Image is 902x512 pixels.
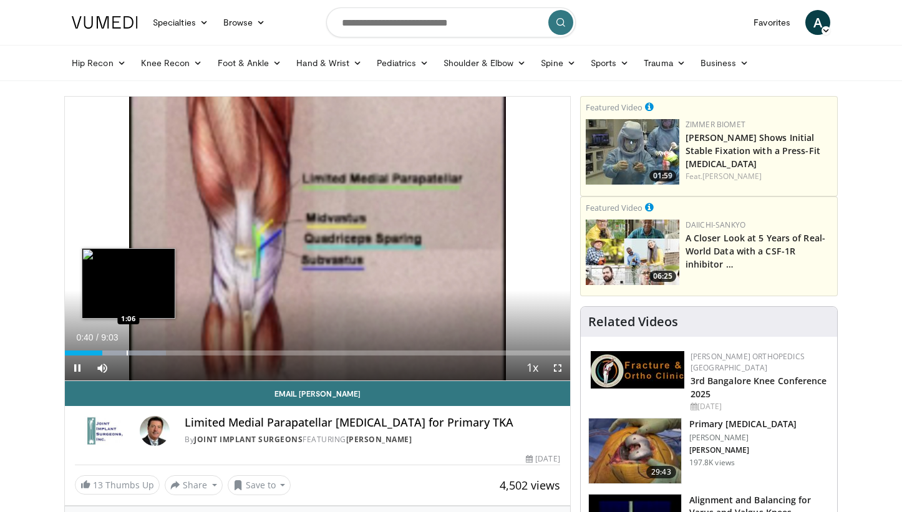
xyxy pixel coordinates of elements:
[649,170,676,181] span: 01:59
[436,51,533,75] a: Shoulder & Elbow
[689,445,797,455] p: [PERSON_NAME]
[185,416,560,430] h4: Limited Medial Parapatellar [MEDICAL_DATA] for Primary TKA
[520,355,545,380] button: Playback Rate
[75,475,160,495] a: 13 Thumbs Up
[586,220,679,285] a: 06:25
[691,375,827,400] a: 3rd Bangalore Knee Conference 2025
[686,171,832,182] div: Feat.
[636,51,693,75] a: Trauma
[289,51,369,75] a: Hand & Wrist
[591,351,684,389] img: 1ab50d05-db0e-42c7-b700-94c6e0976be2.jpeg.150x105_q85_autocrop_double_scale_upscale_version-0.2.jpg
[64,51,133,75] a: Hip Recon
[702,171,762,181] a: [PERSON_NAME]
[369,51,436,75] a: Pediatrics
[216,10,273,35] a: Browse
[140,416,170,446] img: Avatar
[165,475,223,495] button: Share
[326,7,576,37] input: Search topics, interventions
[588,418,830,484] a: 29:43 Primary [MEDICAL_DATA] [PERSON_NAME] [PERSON_NAME] 197.8K views
[689,418,797,430] h3: Primary [MEDICAL_DATA]
[646,466,676,478] span: 29:43
[586,119,679,185] img: 6bc46ad6-b634-4876-a934-24d4e08d5fac.150x105_q85_crop-smart_upscale.jpg
[686,132,820,170] a: [PERSON_NAME] Shows Initial Stable Fixation with a Press-Fit [MEDICAL_DATA]
[72,16,138,29] img: VuMedi Logo
[101,332,118,342] span: 9:03
[526,453,560,465] div: [DATE]
[586,119,679,185] a: 01:59
[65,97,570,381] video-js: Video Player
[65,381,570,406] a: Email [PERSON_NAME]
[649,271,676,282] span: 06:25
[533,51,583,75] a: Spine
[686,220,745,230] a: Daiichi-Sankyo
[686,232,825,270] a: A Closer Look at 5 Years of Real-World Data with a CSF-1R inhibitor …
[583,51,637,75] a: Sports
[65,350,570,355] div: Progress Bar
[586,220,679,285] img: 93c22cae-14d1-47f0-9e4a-a244e824b022.png.150x105_q85_crop-smart_upscale.jpg
[589,418,681,483] img: 297061_3.png.150x105_q85_crop-smart_upscale.jpg
[586,202,643,213] small: Featured Video
[500,478,560,493] span: 4,502 views
[586,102,643,113] small: Featured Video
[93,479,103,491] span: 13
[133,51,210,75] a: Knee Recon
[185,434,560,445] div: By FEATURING
[210,51,289,75] a: Foot & Ankle
[689,458,735,468] p: 197.8K views
[75,416,135,446] img: Joint Implant Surgeons
[65,355,90,380] button: Pause
[76,332,93,342] span: 0:40
[691,351,805,373] a: [PERSON_NAME] Orthopedics [GEOGRAPHIC_DATA]
[82,248,175,319] img: image.jpeg
[686,119,745,130] a: Zimmer Biomet
[746,10,798,35] a: Favorites
[194,434,303,445] a: Joint Implant Surgeons
[90,355,115,380] button: Mute
[689,433,797,443] p: [PERSON_NAME]
[545,355,570,380] button: Fullscreen
[588,314,678,329] h4: Related Videos
[96,332,99,342] span: /
[228,475,291,495] button: Save to
[145,10,216,35] a: Specialties
[805,10,830,35] a: A
[346,434,412,445] a: [PERSON_NAME]
[691,401,827,412] div: [DATE]
[693,51,757,75] a: Business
